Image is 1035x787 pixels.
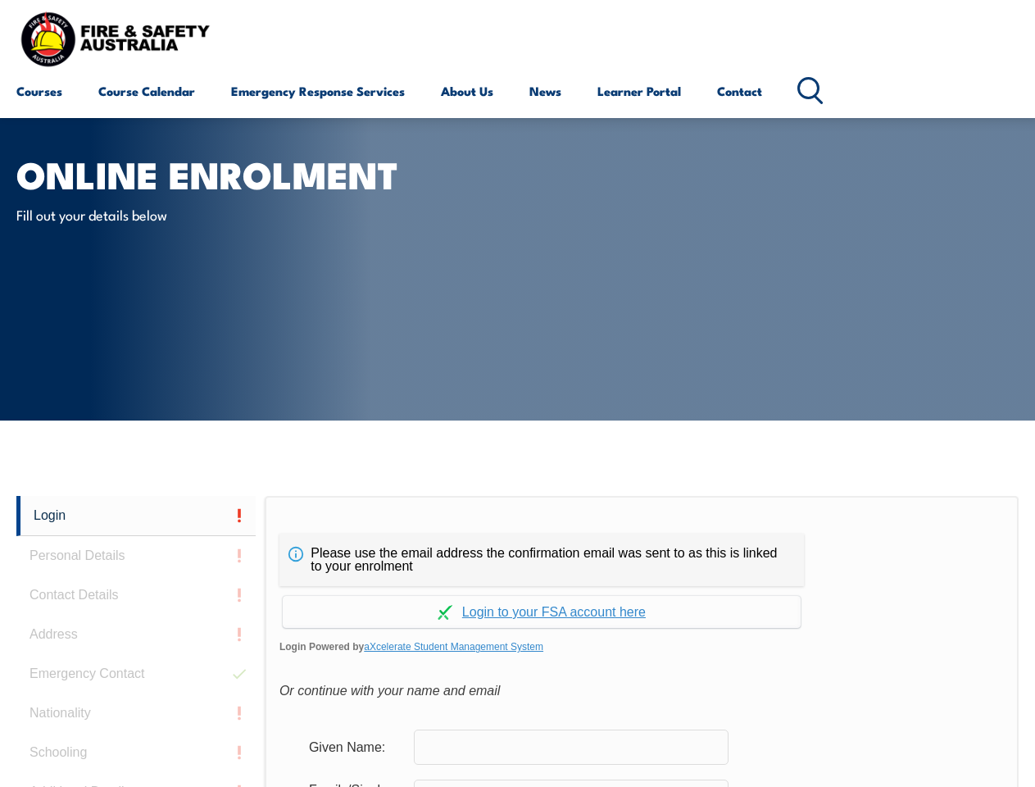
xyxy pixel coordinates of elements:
a: Course Calendar [98,71,195,111]
a: aXcelerate Student Management System [364,641,543,653]
a: News [529,71,561,111]
h1: Online Enrolment [16,157,421,189]
a: About Us [441,71,493,111]
div: Or continue with your name and email [279,679,1004,703]
div: Please use the email address the confirmation email was sent to as this is linked to your enrolment [279,534,804,586]
span: Login Powered by [279,635,1004,659]
img: Log in withaxcelerate [438,605,452,620]
a: Login [16,496,256,536]
a: Emergency Response Services [231,71,405,111]
a: Courses [16,71,62,111]
a: Learner Portal [597,71,681,111]
p: Fill out your details below [16,205,315,224]
div: Given Name: [296,731,414,762]
a: Contact [717,71,762,111]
